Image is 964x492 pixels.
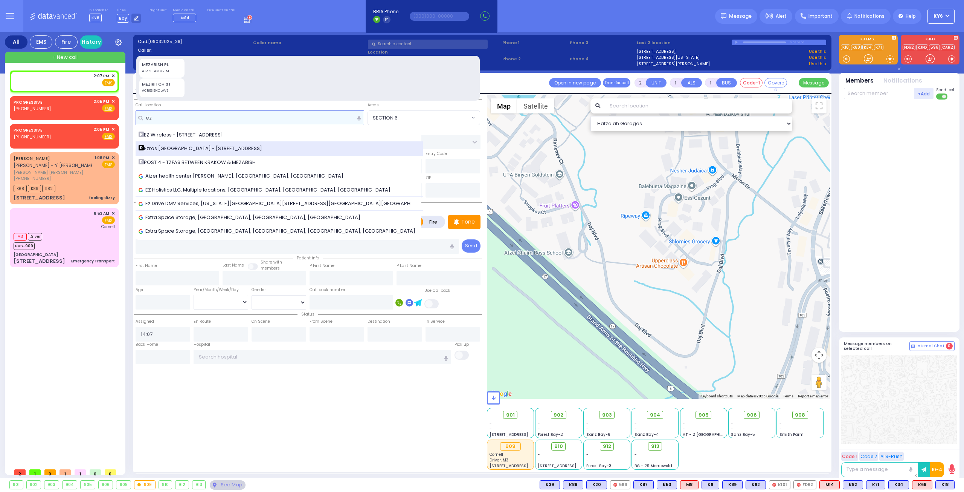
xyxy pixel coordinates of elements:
img: red-radio-icon.svg [613,483,617,487]
span: K89 [28,185,41,192]
div: K6 [702,480,719,489]
div: K88 [563,480,583,489]
span: [09032025_38] [148,38,182,44]
div: BLS [888,480,909,489]
div: BLS [657,480,677,489]
div: K89 [722,480,743,489]
label: Turn off text [936,93,948,100]
span: members [261,265,280,271]
button: Show satellite imagery [517,98,554,113]
button: Covered [764,78,787,87]
div: feeling dizzy [89,195,115,201]
img: red-radio-icon.svg [772,483,776,487]
button: BUS [716,78,737,87]
span: Cornell [101,224,115,230]
div: All [5,35,27,49]
a: [STREET_ADDRESS], [637,48,676,55]
button: Members [845,77,874,85]
span: Driver [28,233,42,241]
span: Phone 2 [502,56,567,62]
button: ALS-Rush [879,452,904,461]
div: M8 [680,480,699,489]
span: 1:06 PM [95,155,109,161]
div: Emergency Transport [71,258,115,264]
div: 904 [63,481,77,489]
label: ZIP [426,175,431,181]
a: CAR2 [941,44,955,50]
span: Phone 3 [570,40,635,46]
small: Share with [261,259,282,265]
div: K53 [657,480,677,489]
img: comment-alt.png [911,345,915,348]
img: google_icon.svg [139,202,143,206]
a: FD62 [903,44,915,50]
span: M3 [14,233,27,241]
div: BLS [586,480,607,489]
span: M14 [181,15,189,21]
span: [PERSON_NAME] - ר' [PERSON_NAME] [14,162,95,169]
a: Open this area in Google Maps (opens a new window) [489,389,514,399]
div: K71 [866,480,885,489]
label: From Scene [310,319,333,325]
span: - [731,426,733,432]
label: Last Name [223,262,244,268]
div: 910 [159,481,172,489]
span: BRIA Phone [373,8,398,15]
span: ✕ [111,126,115,133]
div: 901 [10,481,23,489]
div: M14 [819,480,840,489]
a: K18 [841,44,850,50]
input: (000)000-00000 [410,12,469,21]
button: KY6 [927,9,955,24]
label: In Service [426,319,445,325]
span: Send text [936,87,955,93]
span: EMS [102,216,115,224]
span: 0 [105,469,116,475]
img: Logo [30,11,80,21]
span: Ezras [GEOGRAPHIC_DATA] - [STREET_ADDRESS] [139,145,265,152]
div: BLS [540,480,560,489]
span: Smith Farm [779,432,804,437]
span: [STREET_ADDRESS] [538,463,576,469]
input: Search member [844,88,914,99]
div: 596 [610,480,630,489]
a: Use this [809,61,826,67]
u: EMS [105,106,113,112]
label: Assigned [136,319,154,325]
span: Sanz Bay-5 [731,432,755,437]
img: red-radio-icon.svg [797,483,801,487]
div: K87 [633,480,654,489]
label: KJ EMS... [839,37,898,43]
div: 909 [134,481,155,489]
div: BLS [746,480,766,489]
span: [PHONE_NUMBER] [14,134,51,140]
span: AT - 2 [GEOGRAPHIC_DATA] [683,432,738,437]
span: - [635,420,637,426]
u: EMS [105,134,113,139]
span: 2 [14,469,26,475]
span: [STREET_ADDRESS] [490,463,528,469]
label: Caller: [138,47,250,54]
h5: Message members on selected call [844,341,909,351]
span: 912 [603,443,611,450]
div: K20 [586,480,607,489]
label: Dispatcher [89,8,108,13]
span: 903 [602,411,612,419]
span: K68 [14,185,27,192]
div: FD62 [793,480,816,489]
div: ALS [912,480,932,489]
span: Cornell [490,452,503,457]
span: Sanz Bay-4 [635,432,659,437]
span: 906 [747,411,757,419]
span: - [779,420,782,426]
span: EZ Wireless - [STREET_ADDRESS] [139,131,226,139]
button: Code 2 [859,452,878,461]
span: Alert [776,13,787,20]
div: 903 [44,481,59,489]
label: Caller name [253,40,366,46]
div: BLS [722,480,743,489]
label: Lines [117,8,141,13]
p: Tone [461,218,475,226]
a: PROGRESSIVE [14,127,43,133]
label: Cad: [138,38,250,45]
